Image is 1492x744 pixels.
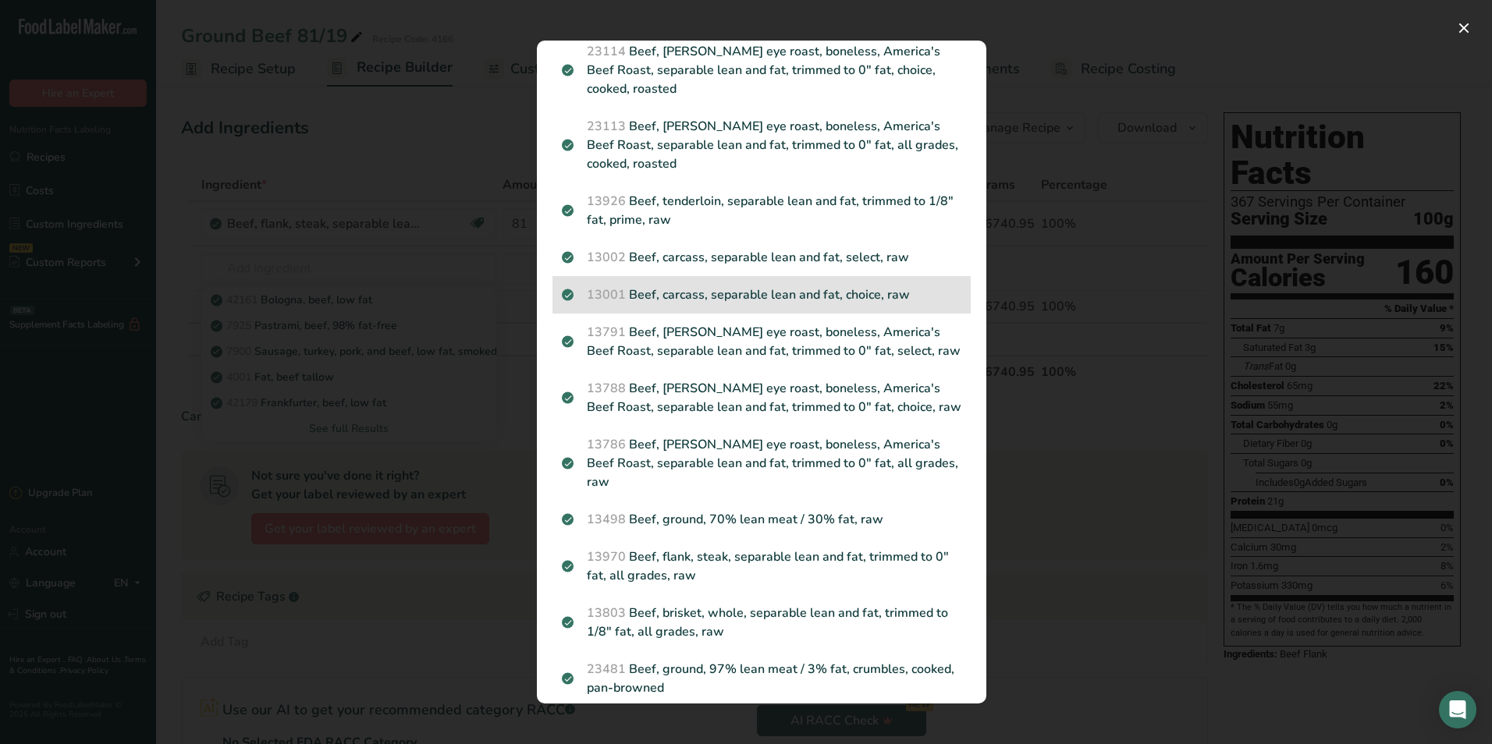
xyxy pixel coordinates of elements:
span: 13498 [587,511,626,528]
p: Beef, [PERSON_NAME] eye roast, boneless, America's Beef Roast, separable lean and fat, trimmed to... [562,435,961,491]
p: Beef, [PERSON_NAME] eye roast, boneless, America's Beef Roast, separable lean and fat, trimmed to... [562,379,961,416]
p: Beef, flank, steak, separable lean and fat, trimmed to 0" fat, all grades, raw [562,547,961,585]
p: Beef, carcass, separable lean and fat, choice, raw [562,285,961,304]
span: 13926 [587,193,626,210]
p: Beef, [PERSON_NAME] eye roast, boneless, America's Beef Roast, separable lean and fat, trimmed to... [562,117,961,173]
span: 13791 [587,324,626,341]
p: Beef, [PERSON_NAME] eye roast, boneless, America's Beef Roast, separable lean and fat, trimmed to... [562,42,961,98]
span: 13786 [587,436,626,453]
span: 13001 [587,286,626,303]
span: 13788 [587,380,626,397]
p: Beef, ground, 70% lean meat / 30% fat, raw [562,510,961,529]
p: Beef, brisket, whole, separable lean and fat, trimmed to 1/8" fat, all grades, raw [562,604,961,641]
p: Beef, ground, 97% lean meat / 3% fat, crumbles, cooked, pan-browned [562,660,961,697]
span: 23481 [587,661,626,678]
div: Open Intercom Messenger [1439,691,1476,728]
p: Beef, [PERSON_NAME] eye roast, boneless, America's Beef Roast, separable lean and fat, trimmed to... [562,323,961,360]
span: 13803 [587,604,626,622]
span: 13002 [587,249,626,266]
span: 23113 [587,118,626,135]
span: 13970 [587,548,626,565]
p: Beef, tenderloin, separable lean and fat, trimmed to 1/8" fat, prime, raw [562,192,961,229]
p: Beef, carcass, separable lean and fat, select, raw [562,248,961,267]
span: 23114 [587,43,626,60]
